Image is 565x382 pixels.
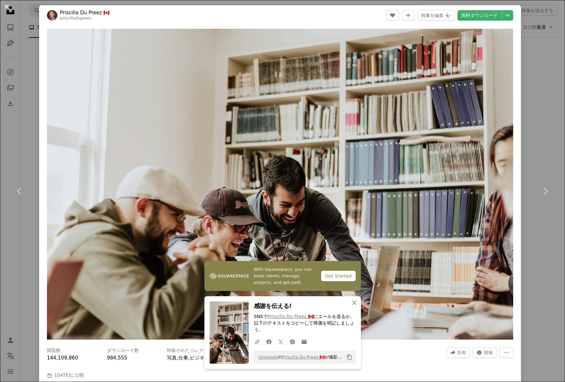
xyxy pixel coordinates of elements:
div: Get Started [321,271,355,281]
span: , [188,355,190,361]
button: この画像に関する統計 [473,347,497,358]
button: クリップボードにコピーする [344,352,355,363]
button: この画像でズームインする [47,29,513,340]
a: Facebookでシェアする [263,335,275,348]
a: Eメールでシェアする [298,335,310,348]
span: 共有 [457,348,466,358]
button: 画像を編集 [417,10,455,21]
a: With Squarespace, you can book clients, manage projects, and get paid.Get Started [204,261,361,291]
button: ダウンロードサイズを選択してください [502,10,513,21]
span: , [177,355,178,361]
a: Priscilla Du Preez 🇨🇦 [60,9,110,16]
span: 情報 [484,348,493,358]
a: 無料ダウンロード [457,10,502,21]
a: ビジネスと仕事 [190,355,224,361]
p: SNSで にエールを送るか、以下のテキストをコピーして帰属を明記しましょう。 [254,313,356,333]
h3: 特集されたコレクション [167,347,217,354]
span: 144,109,860 [47,355,78,361]
h3: 感謝を伝える! [254,301,356,311]
a: 仕事 [178,355,188,361]
button: いいね！ [386,10,399,21]
a: Priscilla Du Preez 🇨🇦 [268,314,314,319]
button: このビジュアルを共有する [446,347,470,358]
span: に公開 [55,373,84,378]
img: Priscilla Du Preez 🇨🇦のプロフィールを見る [47,10,57,21]
a: priscilladupreez [60,16,92,21]
a: Twitterでシェアする [275,335,287,348]
a: 次へ [526,160,565,222]
img: file-1747939142011-51e5cc87e3c9 [210,271,249,281]
h3: 閲覧数 [47,347,61,354]
button: コレクションに追加する [402,10,415,21]
time: 2018年4月9日 11:28:04 JST [55,373,70,378]
a: Unsplash [259,355,278,359]
h3: ダウンロード数 [107,347,139,354]
span: With Squarespace, you can book clients, manage projects, and get paid. [254,266,316,286]
img: three men laughing while looking in the laptop inside room [47,29,513,340]
a: 写真 [167,355,177,361]
button: その他のアクション [499,347,513,358]
a: Priscilla Du Preez 🇨🇦 [282,355,325,359]
span: の が撮影した写真 [255,352,344,362]
span: 984,555 [107,355,127,361]
a: Pinterestでシェアする [287,335,298,348]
